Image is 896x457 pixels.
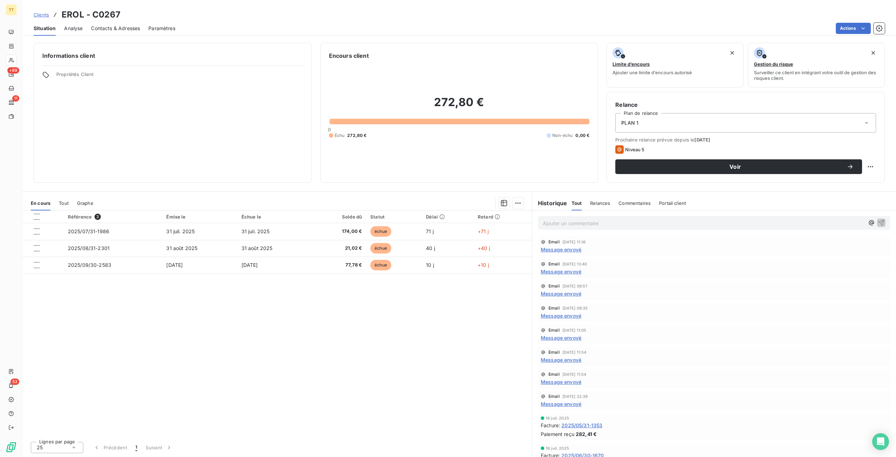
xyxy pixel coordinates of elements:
span: Message envoyé [541,334,581,341]
span: Niveau 5 [625,147,644,152]
span: Situation [34,25,56,32]
span: Message envoyé [541,246,581,253]
span: échue [370,260,391,270]
span: Email [548,262,560,266]
span: Surveiller ce client en intégrant votre outil de gestion des risques client. [754,70,879,81]
span: 77,78 € [316,262,362,269]
span: +10 j [478,262,489,268]
span: Email [548,350,560,354]
span: 21,02 € [316,245,362,252]
button: Voir [615,159,862,174]
div: Statut [370,214,418,220]
div: Open Intercom Messenger [872,433,889,450]
span: [DATE] 09:57 [562,284,588,288]
span: [DATE] 11:54 [562,350,587,354]
div: Solde dû [316,214,362,220]
span: 10 j [426,262,434,268]
span: En cours [31,200,50,206]
span: [DATE] [241,262,258,268]
span: 11 [12,95,19,102]
h6: Encours client [329,51,369,60]
span: 0,00 € [575,132,589,139]
span: [DATE] 22:39 [562,394,588,399]
button: Actions [836,23,871,34]
span: échue [370,226,391,237]
span: [DATE] 13:40 [562,262,587,266]
div: Émise le [166,214,233,220]
span: +71 j [478,228,489,234]
span: 2025/09/30-2583 [68,262,111,268]
span: Message envoyé [541,268,581,275]
span: Relances [590,200,610,206]
div: Retard [478,214,528,220]
img: Logo LeanPay [6,442,17,453]
h6: Informations client [42,51,303,60]
span: 2025/05/31-1353 [561,422,602,429]
span: 16 juil. 2025 [546,416,569,420]
span: Ajouter une limite d’encours autorisé [612,70,692,75]
span: Email [548,240,560,244]
span: Email [548,284,560,288]
span: Gestion du risque [754,61,793,67]
span: 53 [10,379,19,385]
button: Précédent [89,440,131,455]
h3: EROL - C0267 [62,8,120,21]
div: TT [6,4,17,15]
span: 2025/07/31-1986 [68,228,109,234]
span: [DATE] [694,137,710,143]
span: Graphe [77,200,93,206]
span: +40 j [478,245,490,251]
span: 40 j [426,245,435,251]
span: Non-échu [552,132,573,139]
span: Voir [624,164,847,169]
span: Message envoyé [541,378,581,386]
span: Email [548,394,560,399]
h2: 272,80 € [329,95,590,116]
span: Email [548,306,560,310]
span: 2025/08/31-2301 [68,245,110,251]
span: 1 [135,444,137,451]
span: Email [548,328,560,332]
h6: Relance [615,101,876,109]
span: Message envoyé [541,290,581,297]
span: Prochaine relance prévue depuis le [615,137,876,143]
span: [DATE] [166,262,183,268]
span: Propriétés Client [56,71,303,81]
span: +99 [7,67,19,74]
div: Délai [426,214,469,220]
h6: Historique [532,199,567,207]
span: Tout [572,200,582,206]
span: Portail client [659,200,686,206]
button: Limite d’encoursAjouter une limite d’encours autorisé [607,43,743,88]
span: Tout [59,200,69,206]
span: [DATE] 11:16 [562,240,586,244]
span: Clients [34,12,49,18]
span: 272,80 € [347,132,366,139]
span: 31 juil. 2025 [241,228,270,234]
span: 31 juil. 2025 [166,228,195,234]
span: 3 [94,214,101,220]
span: Message envoyé [541,312,581,319]
span: 31 août 2025 [241,245,273,251]
span: Limite d’encours [612,61,650,67]
span: PLAN 1 [621,119,638,126]
a: Clients [34,11,49,18]
span: 31 août 2025 [166,245,197,251]
span: 282,41 € [576,430,597,438]
span: Facture : [541,422,560,429]
span: 0 [328,127,331,132]
span: [DATE] 11:54 [562,372,587,376]
span: [DATE] 09:35 [562,306,588,310]
span: Email [548,372,560,376]
span: Échu [335,132,345,139]
span: échue [370,243,391,254]
span: 71 j [426,228,434,234]
span: 16 juil. 2025 [546,446,569,450]
span: Message envoyé [541,356,581,363]
span: Analyse [64,25,83,32]
button: 1 [131,440,141,455]
div: Échue le [241,214,308,220]
button: Gestion du risqueSurveiller ce client en intégrant votre outil de gestion des risques client. [748,43,885,88]
span: [DATE] 11:05 [562,328,587,332]
span: Paramètres [148,25,175,32]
